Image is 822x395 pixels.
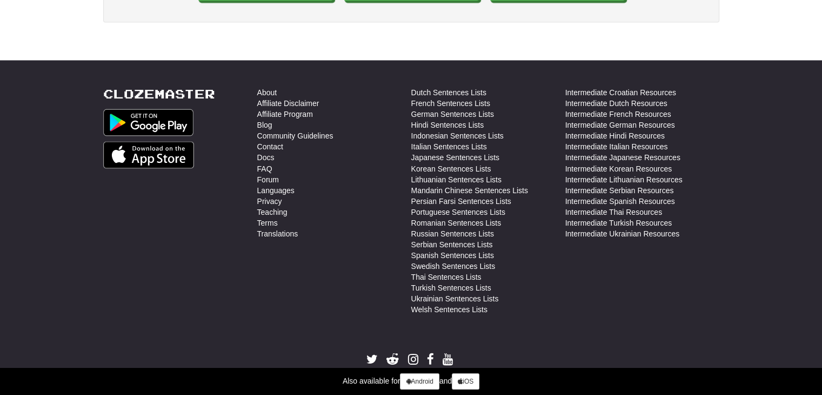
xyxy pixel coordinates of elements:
a: Intermediate Spanish Resources [565,195,675,206]
a: Android [400,373,439,390]
a: Intermediate Japanese Resources [565,152,680,163]
a: Docs [257,152,275,163]
a: Teaching [257,206,288,217]
a: German Sentences Lists [411,109,494,120]
a: Forum [257,174,279,185]
a: Russian Sentences Lists [411,228,494,239]
a: Intermediate Thai Resources [565,206,663,217]
a: Lithuanian Sentences Lists [411,174,502,185]
a: Intermediate Italian Resources [565,141,668,152]
a: Italian Sentences Lists [411,141,487,152]
a: Romanian Sentences Lists [411,217,502,228]
a: Serbian Sentences Lists [411,239,493,249]
img: website_grey.svg [17,28,26,37]
img: tab_domain_overview_orange.svg [45,68,54,77]
a: About [257,87,277,98]
div: Keyword (traffico) [121,69,179,76]
a: Spanish Sentences Lists [411,249,494,260]
a: Mandarin Chinese Sentences Lists [411,185,528,195]
a: Thai Sentences Lists [411,271,482,282]
a: Intermediate Serbian Resources [565,185,674,195]
a: Intermediate Turkish Resources [565,217,672,228]
a: Intermediate Hindi Resources [565,130,665,141]
a: Hindi Sentences Lists [411,120,484,130]
a: Swedish Sentences Lists [411,260,496,271]
a: Dutch Sentences Lists [411,87,486,98]
a: Intermediate Dutch Resources [565,98,667,109]
a: Contact [257,141,283,152]
a: Ukrainian Sentences Lists [411,293,499,304]
a: iOS [452,373,479,390]
a: Korean Sentences Lists [411,163,491,174]
a: Translations [257,228,298,239]
a: Affiliate Disclaimer [257,98,319,109]
a: Languages [257,185,295,195]
a: Community Guidelines [257,130,333,141]
a: Persian Farsi Sentences Lists [411,195,511,206]
a: Intermediate French Resources [565,109,671,120]
a: Indonesian Sentences Lists [411,130,504,141]
a: Clozemaster [103,87,215,101]
a: FAQ [257,163,272,174]
img: logo_orange.svg [17,17,26,26]
a: Intermediate Lithuanian Resources [565,174,683,185]
a: Intermediate Croatian Resources [565,87,676,98]
img: Get it on Google Play [103,109,194,136]
a: Turkish Sentences Lists [411,282,491,293]
a: French Sentences Lists [411,98,490,109]
a: Terms [257,217,278,228]
a: Portuguese Sentences Lists [411,206,505,217]
a: Blog [257,120,272,130]
a: Japanese Sentences Lists [411,152,499,163]
a: Intermediate Korean Resources [565,163,672,174]
div: Dominio: [DOMAIN_NAME] [28,28,121,37]
a: Intermediate Ukrainian Resources [565,228,680,239]
a: Welsh Sentences Lists [411,304,487,314]
div: Dominio [57,69,83,76]
div: v 4.0.25 [30,17,53,26]
img: Get it on App Store [103,141,195,168]
a: Privacy [257,195,282,206]
a: Affiliate Program [257,109,313,120]
a: Intermediate German Resources [565,120,675,130]
img: tab_keywords_by_traffic_grey.svg [109,68,117,77]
